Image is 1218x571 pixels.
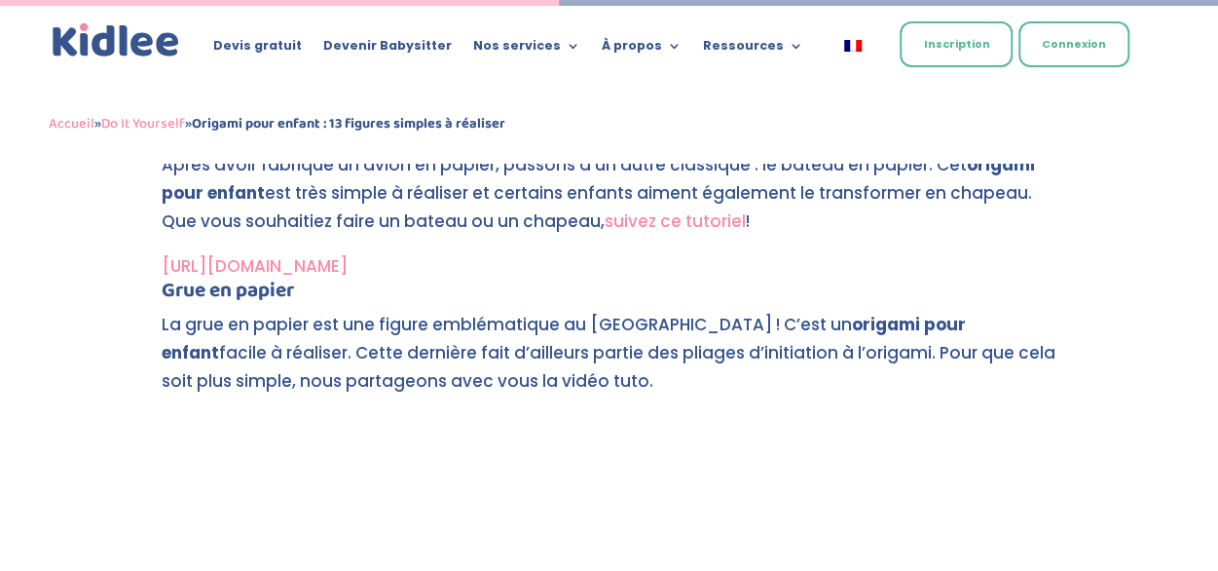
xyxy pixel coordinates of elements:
[162,281,1057,311] h4: Grue en papier
[49,112,505,135] span: » »
[49,19,183,61] a: Kidlee Logo
[602,39,682,60] a: À propos
[703,39,803,60] a: Ressources
[162,151,1057,252] p: Après avoir fabriqué un avion en papier, passons à un autre classique : le bateau en papier. Cet ...
[49,19,183,61] img: logo_kidlee_bleu
[1018,21,1129,67] a: Connexion
[162,313,966,364] strong: origami pour enfant
[900,21,1013,67] a: Inscription
[49,112,94,135] a: Accueil
[844,40,862,52] img: Français
[473,39,580,60] a: Nos services
[213,39,302,60] a: Devis gratuit
[605,209,746,233] a: suivez ce tutoriel
[192,112,505,135] strong: Origami pour enfant : 13 figures simples à réaliser
[162,311,1057,412] p: La grue en papier est une figure emblématique au [GEOGRAPHIC_DATA] ! C’est un facile à réaliser. ...
[323,39,452,60] a: Devenir Babysitter
[101,112,185,135] a: Do It Yourself
[162,254,348,278] a: [URL][DOMAIN_NAME]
